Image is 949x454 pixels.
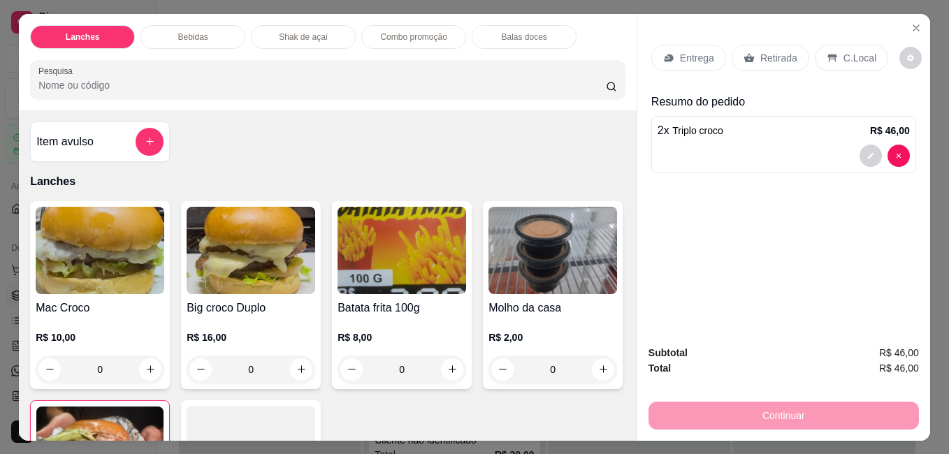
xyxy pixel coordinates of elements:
button: decrease-product-quantity [491,358,514,381]
p: Lanches [66,31,100,43]
button: decrease-product-quantity [860,145,882,167]
p: R$ 46,00 [870,124,910,138]
p: Shak de açaí [279,31,328,43]
p: Balas doces [501,31,546,43]
button: decrease-product-quantity [899,47,922,69]
h4: Big croco Duplo [187,300,315,316]
input: Pesquisa [38,78,606,92]
strong: Subtotal [649,347,688,358]
p: Bebidas [178,31,208,43]
p: Lanches [30,173,625,190]
img: product-image [36,207,164,294]
p: 2 x [658,122,723,139]
p: R$ 2,00 [488,330,617,344]
p: Resumo do pedido [651,94,916,110]
p: R$ 10,00 [36,330,164,344]
button: decrease-product-quantity [340,358,363,381]
span: R$ 46,00 [879,360,919,376]
img: product-image [187,207,315,294]
button: increase-product-quantity [441,358,463,381]
p: Entrega [680,51,714,65]
button: add-separate-item [136,128,164,156]
span: R$ 46,00 [879,345,919,360]
h4: Item avulso [36,133,94,150]
h4: Batata frita 100g [338,300,466,316]
button: decrease-product-quantity [888,145,910,167]
h4: Mac Croco [36,300,164,316]
img: product-image [338,207,466,294]
strong: Total [649,363,671,374]
img: product-image [488,207,617,294]
label: Pesquisa [38,65,78,77]
p: R$ 16,00 [187,330,315,344]
button: increase-product-quantity [592,358,614,381]
span: Triplo croco [672,125,723,136]
p: R$ 8,00 [338,330,466,344]
h4: Molho da casa [488,300,617,316]
p: Combo promoção [380,31,447,43]
p: Retirada [760,51,797,65]
p: C.Local [843,51,876,65]
button: Close [905,17,927,39]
